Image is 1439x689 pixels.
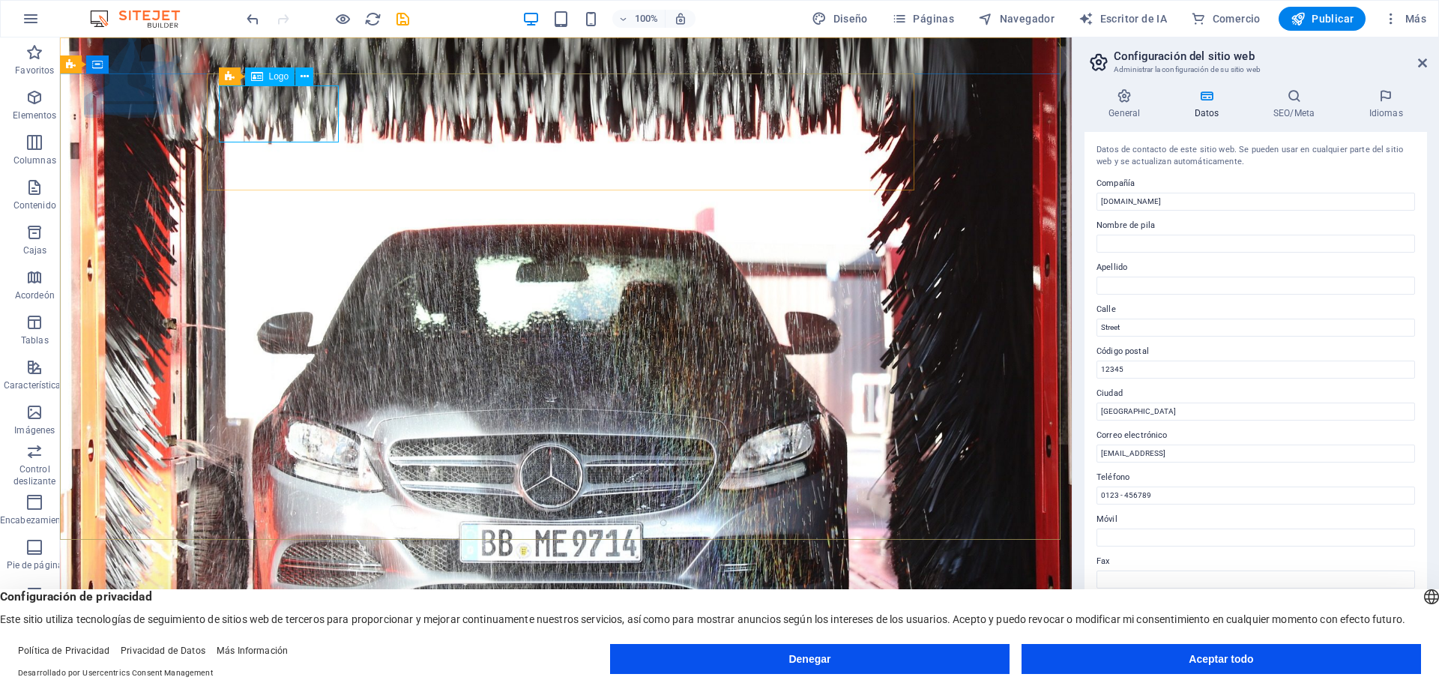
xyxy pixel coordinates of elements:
[1073,7,1173,31] button: Escritor de IA
[972,7,1061,31] button: Navegador
[1000,13,1055,25] font: Navegador
[674,12,687,25] i: Al cambiar el tamaño, se ajusta automáticamente el nivel de zoom para adaptarse al dispositivo el...
[635,13,658,24] font: 100%
[15,65,54,76] font: Favoritos
[1213,13,1261,25] font: Comercio
[1279,7,1366,31] button: Publicar
[1114,65,1261,73] font: Administrar la configuración de su sitio web
[1096,178,1135,188] font: Compañía
[1185,7,1267,31] button: Comercio
[1312,13,1354,25] font: Publicar
[806,7,874,31] button: Diseño
[612,10,666,28] button: 100%
[1108,108,1140,118] font: General
[23,245,47,256] font: Cajas
[1096,346,1149,356] font: Código postal
[15,290,55,301] font: Acordeón
[1096,262,1127,272] font: Apellido
[1096,556,1109,566] font: Fax
[1378,7,1432,31] button: Más
[1096,145,1403,167] font: Datos de contacto de este sitio web. Se pueden usar en cualquier parte del sitio web y se actuali...
[4,380,66,391] font: Características
[244,10,262,28] button: deshacer
[21,335,49,346] font: Tablas
[269,71,289,82] font: Logo
[34,595,43,604] button: 1
[1405,13,1426,25] font: Más
[1114,49,1255,63] font: Configuración del sitio web
[13,200,56,211] font: Contenido
[1096,388,1123,398] font: Ciudad
[244,10,262,28] i: Undo: Change text (Ctrl+Z)
[1096,304,1116,314] font: Calle
[7,560,63,571] font: Pie de página
[334,10,352,28] button: Haga clic aquí para salir del modo de vista previa y continuar editando
[833,13,868,25] font: Diseño
[1096,472,1129,482] font: Teléfono
[14,425,55,436] font: Imágenes
[13,110,56,121] font: Elementos
[1100,13,1168,25] font: Escritor de IA
[394,10,411,28] i: Guardar (Ctrl+S)
[1369,108,1403,118] font: Idiomas
[913,13,954,25] font: Páginas
[364,10,381,28] i: Recargar página
[13,464,55,487] font: Control deslizante
[1096,514,1117,524] font: Móvil
[86,10,199,28] img: Logotipo del editor
[886,7,960,31] button: Páginas
[13,155,56,166] font: Columnas
[34,613,43,622] button: 2
[393,10,411,28] button: ahorrar
[1273,108,1315,118] font: SEO/Meta
[363,10,381,28] button: recargar
[1096,220,1155,230] font: Nombre de pila
[1096,430,1168,440] font: Correo electrónico
[1195,108,1219,118] font: Datos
